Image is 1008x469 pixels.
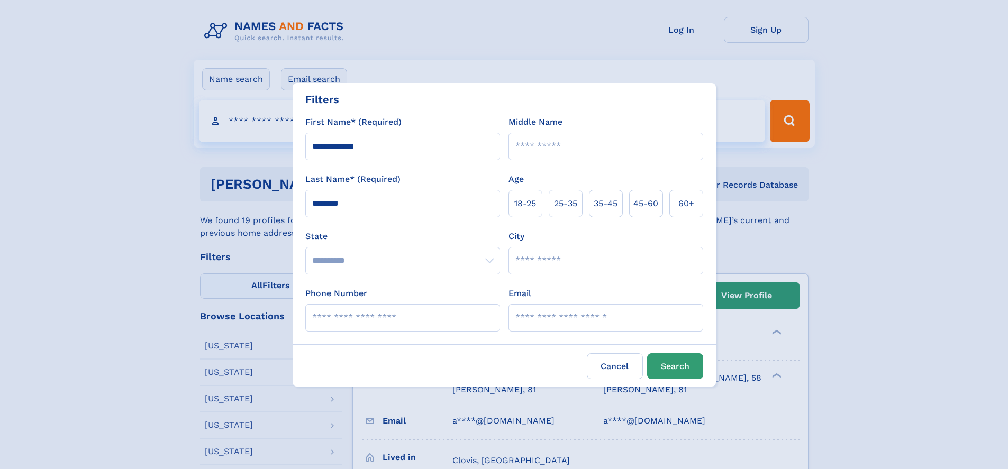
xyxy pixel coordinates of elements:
[587,353,643,379] label: Cancel
[508,287,531,300] label: Email
[305,91,339,107] div: Filters
[305,230,500,243] label: State
[647,353,703,379] button: Search
[305,173,401,186] label: Last Name* (Required)
[508,116,562,128] label: Middle Name
[678,197,694,210] span: 60+
[305,116,402,128] label: First Name* (Required)
[633,197,658,210] span: 45‑60
[508,230,524,243] label: City
[514,197,536,210] span: 18‑25
[554,197,577,210] span: 25‑35
[594,197,617,210] span: 35‑45
[508,173,524,186] label: Age
[305,287,367,300] label: Phone Number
